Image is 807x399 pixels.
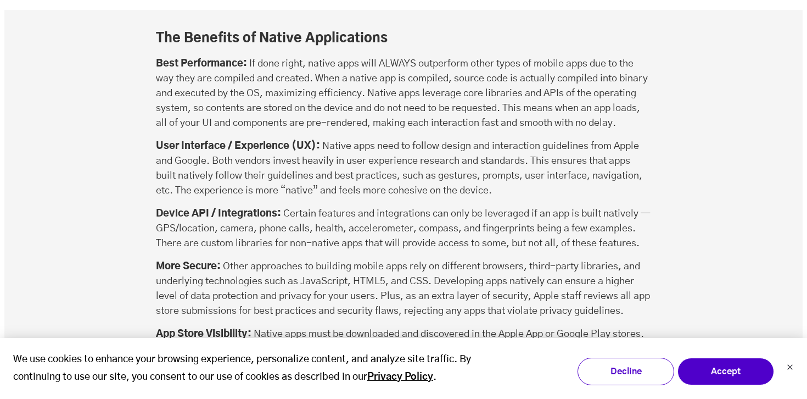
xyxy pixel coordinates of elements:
p: We use cookies to enhance your browsing experience, personalize content, and analyze site traffic... [13,351,471,386]
strong: More Secure: [156,262,221,271]
button: Decline [578,358,674,385]
strong: App Store Visibility: [156,329,251,339]
h3: The Benefits of Native Applications [156,30,651,48]
strong: User Interface / Experience (UX): [156,141,320,151]
p: Other approaches to building mobile apps rely on different browsers, third-party libraries, and u... [156,259,651,319]
button: Accept [677,358,774,385]
a: Privacy Policy [367,369,433,386]
strong: Device API / Integrations: [156,209,281,219]
p: Certain features and integrations can only be leveraged if an app is built natively — GPS/locatio... [156,207,651,251]
p: If done right, native apps will ALWAYS outperform other types of mobile apps due to the way they ... [156,57,651,131]
p: Native apps need to follow design and interaction guidelines from Apple and Google. Both vendors ... [156,139,651,198]
strong: Best Performance: [156,59,247,69]
p: Native apps must be downloaded and discovered in the Apple App or Google Play stores. This provid... [156,327,651,372]
button: Dismiss cookie banner [787,363,793,374]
